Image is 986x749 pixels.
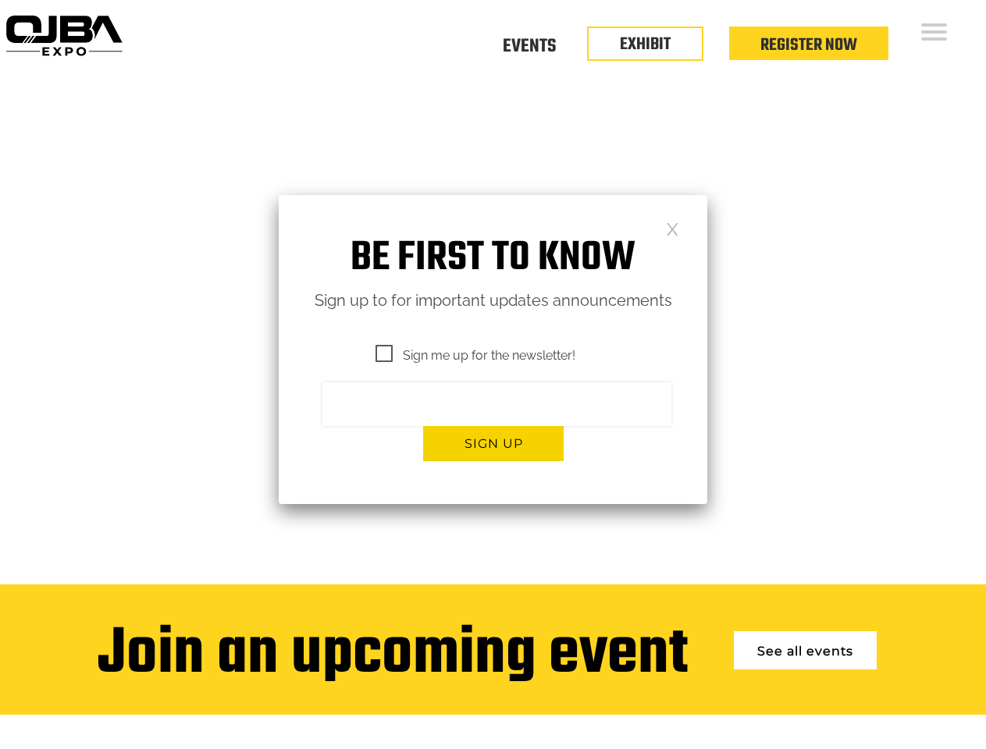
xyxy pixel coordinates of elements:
[734,631,877,669] a: See all events
[279,287,707,314] p: Sign up to for important updates announcements
[376,346,575,365] span: Sign me up for the newsletter!
[279,234,707,283] h1: Be first to know
[620,31,671,58] a: EXHIBIT
[423,426,564,461] button: Sign up
[666,222,679,235] a: Close
[98,619,688,691] div: Join an upcoming event
[760,32,857,59] a: Register Now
